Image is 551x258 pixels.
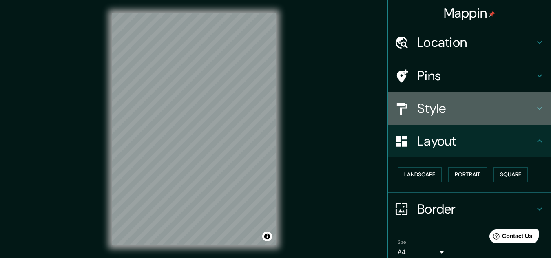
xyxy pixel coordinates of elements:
h4: Style [417,100,535,117]
iframe: Help widget launcher [478,226,542,249]
canvas: Map [112,13,276,245]
button: Toggle attribution [262,232,272,241]
h4: Layout [417,133,535,149]
button: Portrait [448,167,487,182]
button: Landscape [398,167,442,182]
button: Square [493,167,528,182]
div: Border [388,193,551,225]
div: Layout [388,125,551,157]
div: Style [388,92,551,125]
h4: Location [417,34,535,51]
div: Location [388,26,551,59]
label: Size [398,238,406,245]
h4: Border [417,201,535,217]
div: Pins [388,60,551,92]
h4: Pins [417,68,535,84]
h4: Mappin [444,5,496,21]
img: pin-icon.png [489,11,495,18]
